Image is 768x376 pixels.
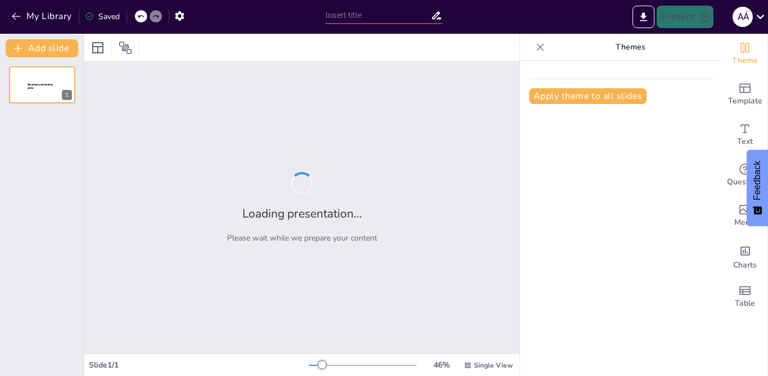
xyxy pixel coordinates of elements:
div: Add images, graphics, shapes or video [722,196,767,236]
span: Single View [474,361,513,370]
div: 46 % [428,360,455,370]
div: Change the overall theme [722,34,767,74]
button: Add slide [6,39,78,57]
span: Media [734,216,756,229]
div: Layout [89,39,107,57]
span: Questions [727,176,764,188]
button: Feedback - Show survey [747,150,768,226]
span: Sendsteps presentation editor [28,83,53,89]
div: Add a table [722,277,767,317]
div: Slide 1 / 1 [89,360,309,370]
div: Get real-time input from your audience [722,155,767,196]
button: Apply theme to all slides [529,88,647,104]
div: 1 [9,66,75,103]
div: 1 [62,90,72,100]
h2: Loading presentation... [242,206,362,221]
span: Template [728,95,762,107]
span: Text [737,135,753,148]
div: A Á [733,7,753,27]
span: Table [735,297,755,310]
button: My Library [8,7,76,25]
div: Add text boxes [722,115,767,155]
span: Charts [733,259,757,271]
p: Please wait while we prepare your content [227,233,377,243]
div: Add charts and graphs [722,236,767,277]
span: Position [119,41,132,55]
span: Feedback [752,161,762,200]
div: Saved [85,11,120,22]
span: Theme [732,55,758,67]
button: Present [657,6,713,28]
input: Insert title [326,7,431,24]
p: Themes [549,34,711,61]
button: A Á [733,6,753,28]
div: Add ready made slides [722,74,767,115]
button: Export to PowerPoint [633,6,654,28]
